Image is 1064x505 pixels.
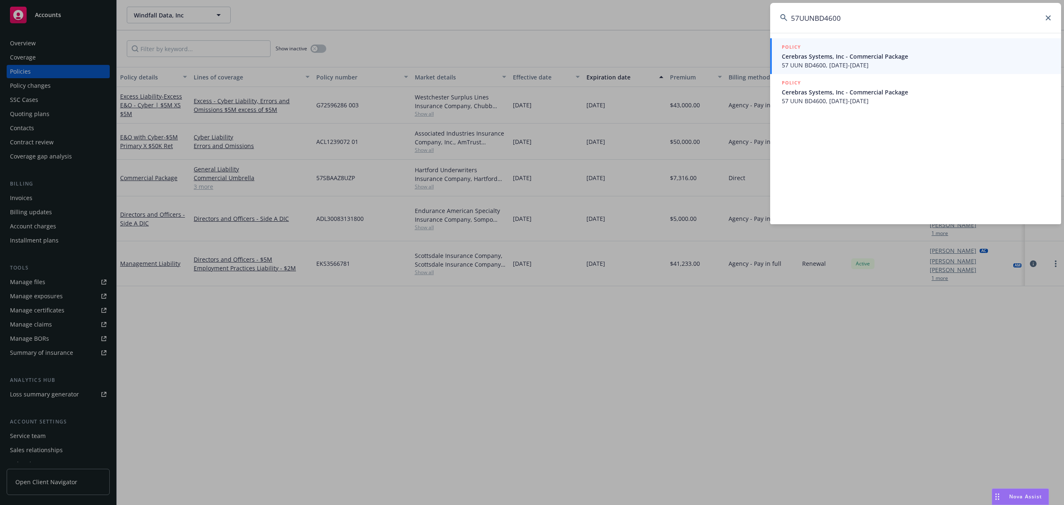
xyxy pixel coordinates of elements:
[782,79,801,87] h5: POLICY
[992,488,1049,505] button: Nova Assist
[770,74,1061,110] a: POLICYCerebras Systems, Inc - Commercial Package57 UUN BD4600, [DATE]-[DATE]
[1009,493,1042,500] span: Nova Assist
[782,88,1051,97] span: Cerebras Systems, Inc - Commercial Package
[992,489,1002,505] div: Drag to move
[770,3,1061,33] input: Search...
[782,52,1051,61] span: Cerebras Systems, Inc - Commercial Package
[782,97,1051,105] span: 57 UUN BD4600, [DATE]-[DATE]
[782,43,801,51] h5: POLICY
[770,38,1061,74] a: POLICYCerebras Systems, Inc - Commercial Package57 UUN BD4600, [DATE]-[DATE]
[782,61,1051,69] span: 57 UUN BD4600, [DATE]-[DATE]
